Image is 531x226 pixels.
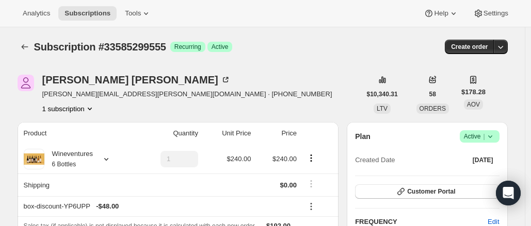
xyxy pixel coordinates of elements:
[18,75,34,91] span: Kathryn Tekulve
[361,87,404,101] button: $10,340.31
[44,149,93,169] div: Wineventures
[473,156,493,164] span: [DATE]
[18,122,136,145] th: Product
[423,87,442,101] button: 58
[24,201,297,212] div: box-discount-YP6UPP
[355,184,499,199] button: Customer Portal
[434,9,448,18] span: Help
[417,6,464,21] button: Help
[42,75,231,85] div: [PERSON_NAME] [PERSON_NAME]
[17,6,56,21] button: Analytics
[65,9,110,18] span: Subscriptions
[377,105,388,112] span: LTV
[280,181,297,189] span: $0.00
[135,122,201,145] th: Quantity
[445,40,494,54] button: Create order
[429,90,436,98] span: 58
[18,40,32,54] button: Subscriptions
[367,90,398,98] span: $10,340.31
[212,43,229,51] span: Active
[52,161,76,168] small: 6 Bottles
[484,9,508,18] span: Settings
[355,131,371,142] h2: Plan
[42,103,95,114] button: Product actions
[119,6,157,21] button: Tools
[483,132,485,141] span: |
[355,155,395,165] span: Created Date
[96,201,119,212] span: - $48.00
[18,173,136,196] th: Shipping
[201,122,254,145] th: Unit Price
[303,178,319,189] button: Shipping actions
[464,131,495,142] span: Active
[467,101,480,108] span: AOV
[227,155,251,163] span: $240.00
[303,152,319,164] button: Product actions
[23,9,50,18] span: Analytics
[42,89,332,99] span: [PERSON_NAME][EMAIL_ADDRESS][PERSON_NAME][DOMAIN_NAME] · [PHONE_NUMBER]
[461,87,486,97] span: $178.28
[58,6,117,21] button: Subscriptions
[451,43,488,51] span: Create order
[420,105,446,112] span: ORDERS
[34,41,166,53] span: Subscription #33585299555
[272,155,297,163] span: $240.00
[407,187,455,196] span: Customer Portal
[125,9,141,18] span: Tools
[496,181,521,205] div: Open Intercom Messenger
[467,6,514,21] button: Settings
[254,122,300,145] th: Price
[466,153,500,167] button: [DATE]
[174,43,201,51] span: Recurring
